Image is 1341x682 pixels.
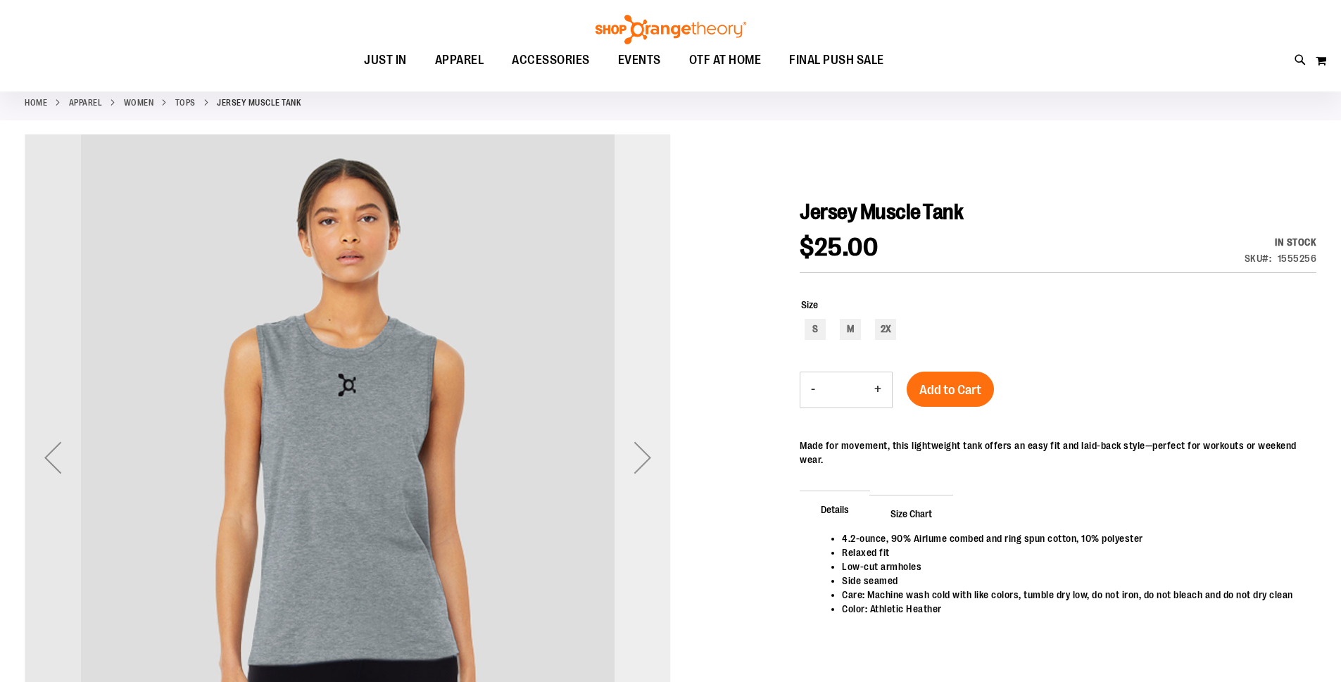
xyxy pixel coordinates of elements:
div: S [805,319,826,340]
div: Made for movement, this lightweight tank offers an easy fit and laid-back style—perfect for worko... [800,438,1316,467]
a: FINAL PUSH SALE [775,44,898,77]
span: APPAREL [435,44,484,76]
span: FINAL PUSH SALE [789,44,884,76]
button: Add to Cart [907,372,994,407]
span: EVENTS [618,44,661,76]
span: OTF AT HOME [689,44,762,76]
span: Size [801,299,818,310]
span: Size Chart [869,495,953,531]
div: Availability [1245,235,1317,249]
li: Relaxed fit [842,545,1302,560]
span: ACCESSORIES [512,44,590,76]
a: JUST IN [350,44,421,77]
span: $25.00 [800,233,878,262]
span: Add to Cart [919,382,981,398]
a: Home [25,96,47,109]
div: 2X [875,319,896,340]
a: ACCESSORIES [498,44,604,77]
a: WOMEN [124,96,154,109]
strong: Jersey Muscle Tank [217,96,301,109]
strong: SKU [1245,253,1272,264]
button: Increase product quantity [864,372,892,408]
a: APPAREL [421,44,498,76]
a: EVENTS [604,44,675,77]
div: In stock [1245,235,1317,249]
li: Color: Athletic Heather [842,602,1302,616]
li: Care: Machine wash cold with like colors, tumble dry low, do not iron, do not bleach and do not d... [842,588,1302,602]
span: Details [800,491,870,527]
li: Low-cut armholes [842,560,1302,574]
span: JUST IN [364,44,407,76]
div: 1555256 [1278,251,1317,265]
a: OTF AT HOME [675,44,776,77]
span: Jersey Muscle Tank [800,200,963,224]
a: APPAREL [69,96,103,109]
img: Shop Orangetheory [593,15,748,44]
input: Product quantity [826,373,864,407]
button: Decrease product quantity [800,372,826,408]
div: M [840,319,861,340]
li: Side seamed [842,574,1302,588]
a: Tops [175,96,196,109]
li: 4.2-ounce, 90% Airlume combed and ring spun cotton, 10% polyester [842,531,1302,545]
